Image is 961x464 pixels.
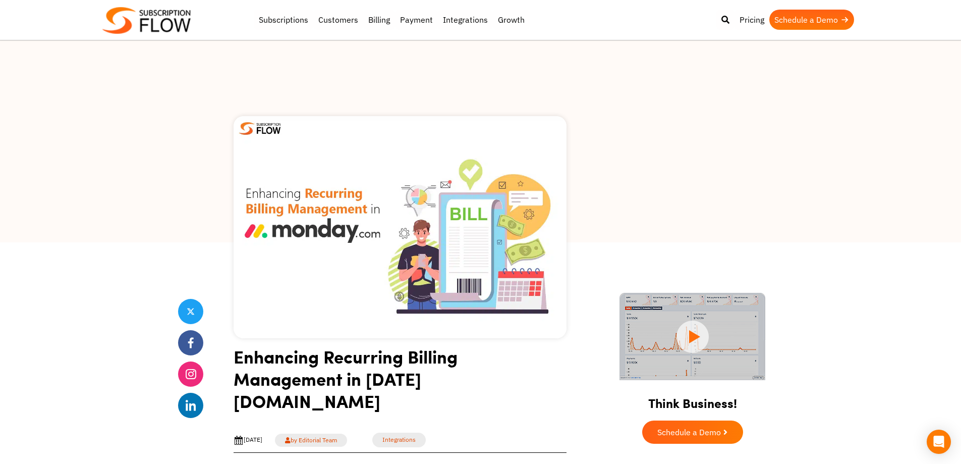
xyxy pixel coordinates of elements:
a: Subscriptions [254,10,313,30]
a: Customers [313,10,363,30]
img: intro video [619,293,765,380]
h1: Enhancing Recurring Billing Management in [DATE][DOMAIN_NAME] [234,345,567,420]
a: Schedule a Demo [642,421,743,444]
span: Schedule a Demo [657,428,721,436]
a: Payment [395,10,438,30]
a: Integrations [372,433,426,447]
img: Recurring Billing Management in Monday.Com [234,116,567,338]
div: Open Intercom Messenger [927,430,951,454]
a: Billing [363,10,395,30]
img: Subscriptionflow [102,7,191,34]
a: Integrations [438,10,493,30]
div: [DATE] [234,435,262,445]
a: Growth [493,10,530,30]
a: by Editorial Team [275,434,347,447]
a: Schedule a Demo [769,10,854,30]
a: Pricing [734,10,769,30]
h2: Think Business! [602,383,783,416]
